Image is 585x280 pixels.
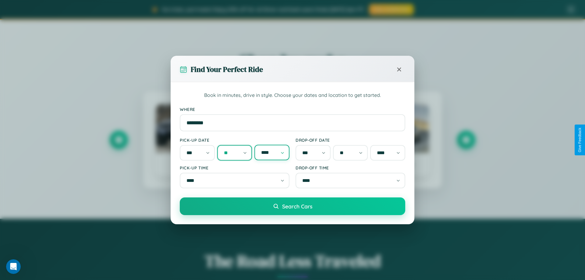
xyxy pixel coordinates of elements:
span: Search Cars [282,203,312,210]
label: Where [180,107,405,112]
label: Drop-off Time [296,165,405,170]
label: Pick-up Time [180,165,289,170]
label: Drop-off Date [296,137,405,143]
p: Book in minutes, drive in style. Choose your dates and location to get started. [180,91,405,99]
button: Search Cars [180,197,405,215]
label: Pick-up Date [180,137,289,143]
h3: Find Your Perfect Ride [191,64,263,74]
